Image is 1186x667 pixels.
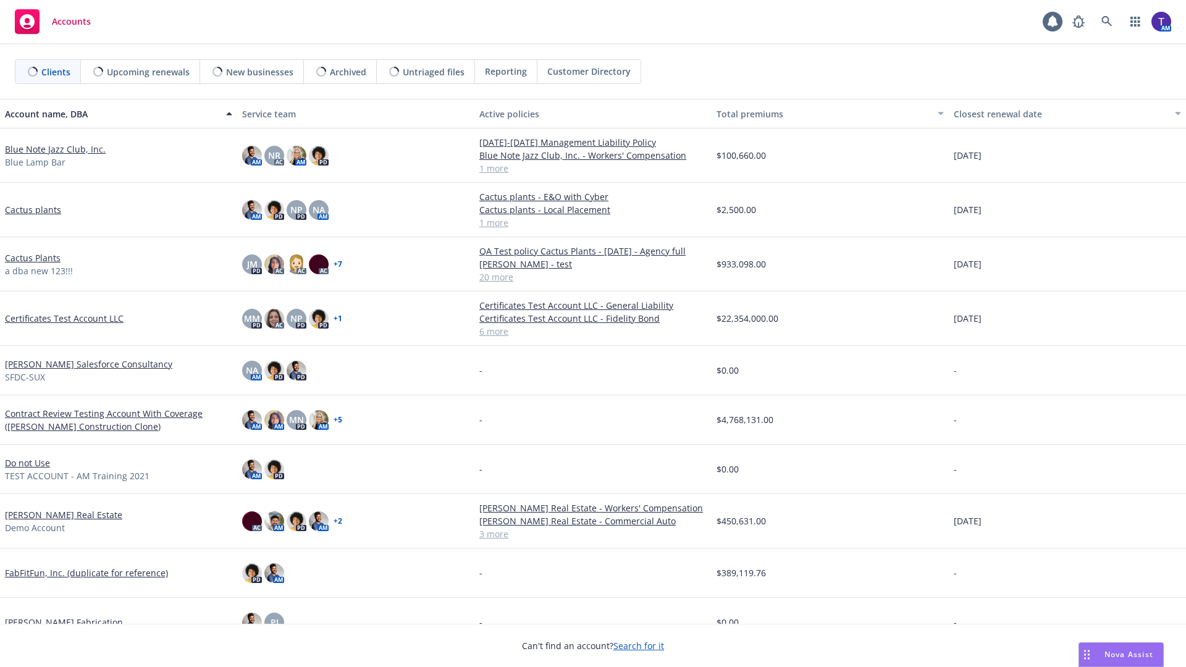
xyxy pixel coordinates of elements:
[479,514,707,527] a: [PERSON_NAME] Real Estate - Commercial Auto
[717,514,766,527] span: $450,631.00
[289,413,304,426] span: MN
[479,501,707,514] a: [PERSON_NAME] Real Estate - Workers' Compensation
[5,521,65,534] span: Demo Account
[403,65,465,78] span: Untriaged files
[242,613,262,632] img: photo
[479,258,707,271] a: [PERSON_NAME] - test
[5,264,73,277] span: a dba new 123!!!
[5,371,45,384] span: SFDC-SUX
[264,254,284,274] img: photo
[717,566,766,579] span: $389,119.76
[309,309,329,329] img: photo
[479,107,707,120] div: Active policies
[954,149,982,162] span: [DATE]
[479,364,482,377] span: -
[268,149,280,162] span: NR
[479,325,707,338] a: 6 more
[613,640,664,652] a: Search for it
[712,99,949,128] button: Total premiums
[479,527,707,540] a: 3 more
[717,203,756,216] span: $2,500.00
[479,616,482,629] span: -
[237,99,474,128] button: Service team
[954,566,957,579] span: -
[264,511,284,531] img: photo
[954,312,982,325] span: [DATE]
[242,107,469,120] div: Service team
[1151,12,1171,31] img: photo
[226,65,293,78] span: New businesses
[247,258,258,271] span: JM
[949,99,1186,128] button: Closest renewal date
[479,299,707,312] a: Certificates Test Account LLC - General Liability
[479,216,707,229] a: 1 more
[479,413,482,426] span: -
[1104,649,1153,660] span: Nova Assist
[246,364,258,377] span: NA
[5,469,149,482] span: TEST ACCOUNT - AM Training 2021
[479,566,482,579] span: -
[5,456,50,469] a: Do not Use
[954,413,957,426] span: -
[522,639,664,652] span: Can't find an account?
[287,146,306,166] img: photo
[242,146,262,166] img: photo
[287,254,306,274] img: photo
[1095,9,1119,34] a: Search
[264,563,284,583] img: photo
[5,566,168,579] a: FabFitFun, Inc. (duplicate for reference)
[242,563,262,583] img: photo
[5,156,65,169] span: Blue Lamp Bar
[242,459,262,479] img: photo
[954,258,982,271] span: [DATE]
[5,107,219,120] div: Account name, DBA
[290,203,303,216] span: NP
[242,511,262,531] img: photo
[5,251,61,264] a: Cactus Plants
[954,463,957,476] span: -
[5,508,122,521] a: [PERSON_NAME] Real Estate
[717,364,739,377] span: $0.00
[264,361,284,380] img: photo
[717,107,930,120] div: Total premiums
[954,107,1167,120] div: Closest renewal date
[954,616,957,629] span: -
[1066,9,1091,34] a: Report a Bug
[244,312,260,325] span: MM
[479,149,707,162] a: Blue Note Jazz Club, Inc. - Workers' Compensation
[264,410,284,430] img: photo
[271,616,279,629] span: PJ
[242,200,262,220] img: photo
[954,514,982,527] span: [DATE]
[479,245,707,258] a: QA Test policy Cactus Plants - [DATE] - Agency full
[479,203,707,216] a: Cactus plants - Local Placement
[479,190,707,203] a: Cactus plants - E&O with Cyber
[290,312,303,325] span: NP
[242,410,262,430] img: photo
[5,143,106,156] a: Blue Note Jazz Club, Inc.
[287,361,306,380] img: photo
[5,616,123,629] a: [PERSON_NAME] Fabrication
[474,99,712,128] button: Active policies
[479,463,482,476] span: -
[5,312,124,325] a: Certificates Test Account LLC
[5,358,172,371] a: [PERSON_NAME] Salesforce Consultancy
[5,203,61,216] a: Cactus plants
[309,254,329,274] img: photo
[5,407,232,433] a: Contract Review Testing Account With Coverage ([PERSON_NAME] Construction Clone)
[264,459,284,479] img: photo
[479,162,707,175] a: 1 more
[485,65,527,78] span: Reporting
[334,416,342,424] a: + 5
[479,312,707,325] a: Certificates Test Account LLC - Fidelity Bond
[287,511,306,531] img: photo
[309,410,329,430] img: photo
[547,65,631,78] span: Customer Directory
[107,65,190,78] span: Upcoming renewals
[1123,9,1148,34] a: Switch app
[479,136,707,149] a: [DATE]-[DATE] Management Liability Policy
[52,17,91,27] span: Accounts
[309,146,329,166] img: photo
